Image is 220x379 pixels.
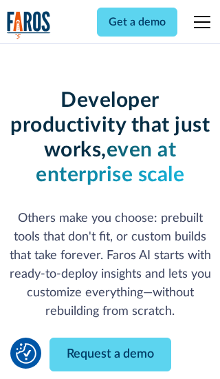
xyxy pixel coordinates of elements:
strong: Developer productivity that just works, [10,90,210,161]
a: Get a demo [97,8,177,37]
div: menu [186,6,213,39]
p: Others make you choose: prebuilt tools that don't fit, or custom builds that take forever. Faros ... [7,209,214,321]
button: Cookie Settings [16,343,36,364]
a: home [7,11,51,39]
a: Request a demo [49,338,171,371]
img: Logo of the analytics and reporting company Faros. [7,11,51,39]
strong: even at enterprise scale [36,140,184,185]
img: Revisit consent button [16,343,36,364]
